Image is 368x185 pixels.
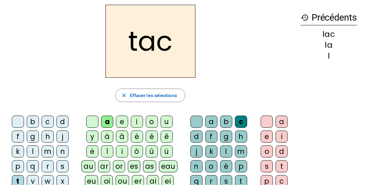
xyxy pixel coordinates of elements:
[276,160,288,172] div: t
[220,116,232,128] div: b
[146,116,158,128] div: o
[205,145,217,158] div: k
[301,10,357,25] h3: Précédents
[161,131,173,143] div: ê
[131,145,143,158] div: ô
[205,116,217,128] div: a
[98,160,110,172] div: ar
[159,160,178,172] div: eau
[235,131,247,143] div: h
[131,131,143,143] div: è
[42,131,54,143] div: h
[56,116,69,128] div: d
[128,160,140,172] div: es
[161,145,173,158] div: ü
[86,131,98,143] div: y
[12,145,24,158] div: k
[301,14,309,22] mat-icon: history
[82,160,95,172] div: au
[101,116,113,128] div: a
[106,5,195,78] h2: tac
[301,41,357,49] div: la
[130,91,177,99] span: Effacer les sélections
[276,145,288,158] div: d
[56,131,69,143] div: j
[27,131,39,143] div: g
[56,160,69,172] div: s
[27,145,39,158] div: l
[276,116,288,128] div: a
[261,160,273,172] div: s
[42,160,54,172] div: r
[101,145,113,158] div: î
[56,145,69,158] div: n
[42,145,54,158] div: m
[220,131,232,143] div: g
[12,131,24,143] div: f
[205,131,217,143] div: f
[12,160,24,172] div: p
[121,92,127,98] mat-icon: close
[42,116,54,128] div: c
[86,145,98,158] div: ë
[131,116,143,128] div: i
[161,116,173,128] div: u
[115,89,185,102] button: Effacer les sélections
[220,160,232,172] div: é
[146,145,158,158] div: û
[143,160,156,172] div: as
[235,160,247,172] div: p
[261,145,273,158] div: o
[27,160,39,172] div: q
[116,145,128,158] div: ï
[220,145,232,158] div: l
[190,131,203,143] div: d
[101,131,113,143] div: à
[235,145,247,158] div: m
[301,52,357,60] div: l
[116,131,128,143] div: â
[205,160,217,172] div: o
[190,160,203,172] div: n
[146,131,158,143] div: é
[235,116,247,128] div: c
[116,116,128,128] div: e
[276,131,288,143] div: i
[27,116,39,128] div: b
[113,160,125,172] div: or
[190,145,203,158] div: j
[261,131,273,143] div: e
[301,30,357,38] div: lac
